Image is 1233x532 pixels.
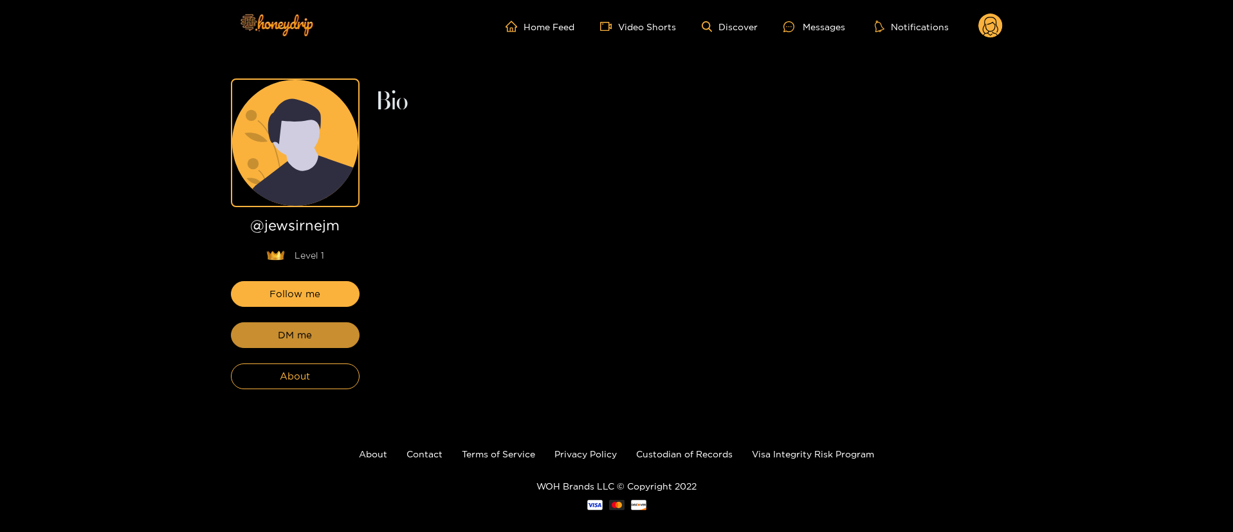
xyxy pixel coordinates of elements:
a: Contact [406,449,443,459]
span: Level 1 [295,249,324,262]
a: Custodian of Records [636,449,733,459]
img: lavel grade [266,250,285,261]
a: Discover [702,21,758,32]
span: About [280,369,310,384]
a: Home Feed [506,21,574,32]
h1: @ jewsirnejm [231,217,360,239]
button: Notifications [871,20,953,33]
button: About [231,363,360,389]
button: DM me [231,322,360,348]
a: Privacy Policy [554,449,617,459]
span: home [506,21,524,32]
span: DM me [278,327,312,343]
button: Follow me [231,281,360,307]
span: video-camera [600,21,618,32]
a: Terms of Service [462,449,535,459]
a: About [359,449,387,459]
span: Follow me [269,286,320,302]
a: Visa Integrity Risk Program [752,449,874,459]
h2: Bio [375,91,1003,113]
a: Video Shorts [600,21,676,32]
div: Messages [783,19,845,34]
